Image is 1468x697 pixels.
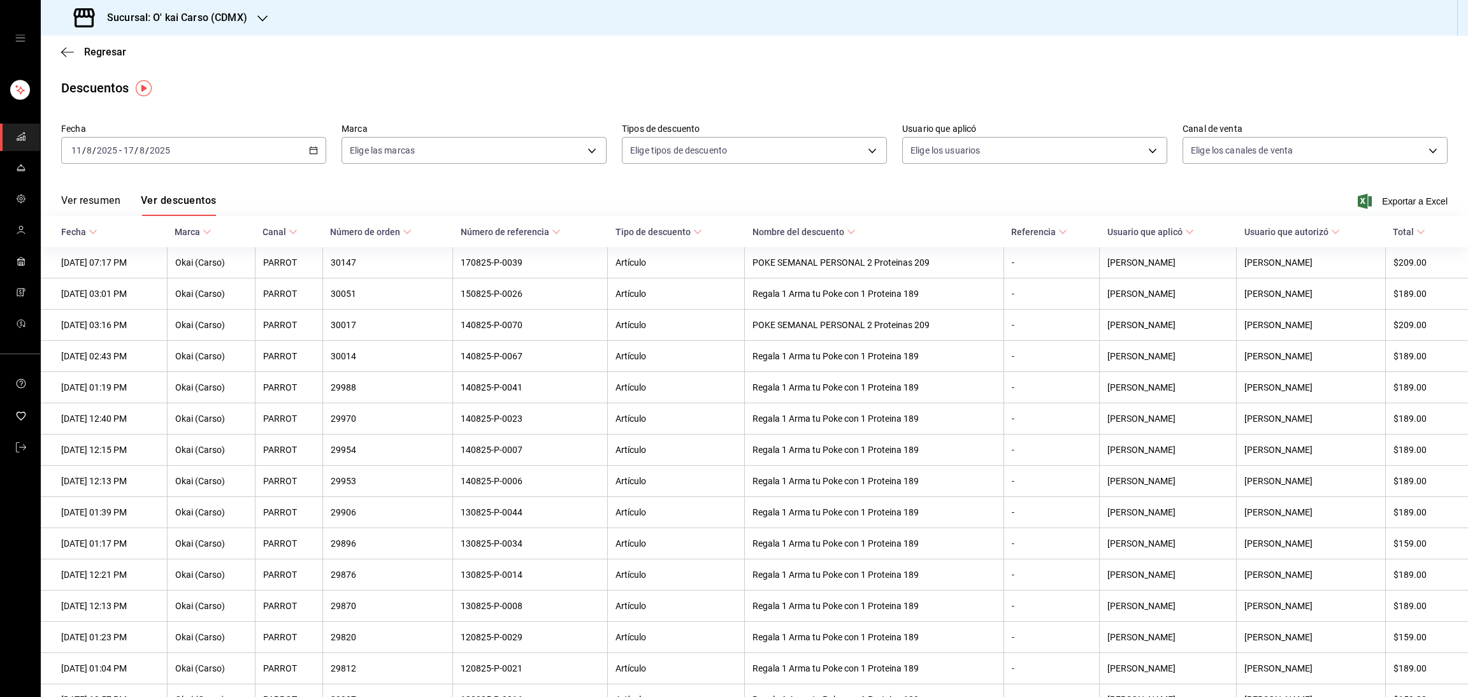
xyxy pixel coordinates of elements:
[1004,278,1099,310] th: -
[1385,653,1468,684] th: $189.00
[61,124,326,133] label: Fecha
[41,278,167,310] th: [DATE] 03:01 PM
[322,310,452,341] th: 30017
[745,497,1004,528] th: Regala 1 Arma tu Poke con 1 Proteina 189
[453,653,608,684] th: 120825-P-0021
[141,194,216,216] button: Ver descuentos
[41,591,167,622] th: [DATE] 12:13 PM
[1191,144,1293,157] span: Elige los canales de venta
[41,372,167,403] th: [DATE] 01:19 PM
[167,372,255,403] th: Okai (Carso)
[1100,247,1237,278] th: [PERSON_NAME]
[745,528,1004,559] th: Regala 1 Arma tu Poke con 1 Proteina 189
[1237,278,1386,310] th: [PERSON_NAME]
[745,278,1004,310] th: Regala 1 Arma tu Poke con 1 Proteina 189
[608,372,745,403] th: Artículo
[92,145,96,155] span: /
[61,78,129,97] div: Descuentos
[1385,466,1468,497] th: $189.00
[167,528,255,559] th: Okai (Carso)
[1004,435,1099,466] th: -
[608,310,745,341] th: Artículo
[1385,247,1468,278] th: $209.00
[322,341,452,372] th: 30014
[608,466,745,497] th: Artículo
[1237,528,1386,559] th: [PERSON_NAME]
[608,591,745,622] th: Artículo
[322,466,452,497] th: 29953
[145,145,149,155] span: /
[1100,341,1237,372] th: [PERSON_NAME]
[1237,591,1386,622] th: [PERSON_NAME]
[149,145,171,155] input: ----
[1385,310,1468,341] th: $209.00
[1385,435,1468,466] th: $189.00
[255,435,322,466] th: PARROT
[1100,622,1237,653] th: [PERSON_NAME]
[1004,247,1099,278] th: -
[608,435,745,466] th: Artículo
[322,403,452,435] th: 29970
[745,403,1004,435] th: Regala 1 Arma tu Poke con 1 Proteina 189
[1011,227,1067,237] span: Referencia
[15,33,25,43] button: open drawer
[453,528,608,559] th: 130825-P-0034
[167,247,255,278] th: Okai (Carso)
[263,227,298,237] span: Canal
[453,372,608,403] th: 140825-P-0041
[61,227,97,237] span: Fecha
[453,559,608,591] th: 130825-P-0014
[745,622,1004,653] th: Regala 1 Arma tu Poke con 1 Proteina 189
[453,622,608,653] th: 120825-P-0029
[453,247,608,278] th: 170825-P-0039
[745,466,1004,497] th: Regala 1 Arma tu Poke con 1 Proteina 189
[322,591,452,622] th: 29870
[255,372,322,403] th: PARROT
[1004,622,1099,653] th: -
[1237,435,1386,466] th: [PERSON_NAME]
[322,497,452,528] th: 29906
[255,310,322,341] th: PARROT
[1385,372,1468,403] th: $189.00
[136,80,152,96] button: Tooltip marker
[1385,559,1468,591] th: $189.00
[453,310,608,341] th: 140825-P-0070
[1100,403,1237,435] th: [PERSON_NAME]
[1237,466,1386,497] th: [PERSON_NAME]
[41,435,167,466] th: [DATE] 12:15 PM
[608,622,745,653] th: Artículo
[322,247,452,278] th: 30147
[1385,622,1468,653] th: $159.00
[255,559,322,591] th: PARROT
[255,591,322,622] th: PARROT
[752,227,856,237] span: Nombre del descuento
[1004,341,1099,372] th: -
[123,145,134,155] input: --
[608,653,745,684] th: Artículo
[1360,194,1448,209] span: Exportar a Excel
[453,591,608,622] th: 130825-P-0008
[745,591,1004,622] th: Regala 1 Arma tu Poke con 1 Proteina 189
[255,497,322,528] th: PARROT
[41,559,167,591] th: [DATE] 12:21 PM
[322,653,452,684] th: 29812
[41,528,167,559] th: [DATE] 01:17 PM
[342,124,607,133] label: Marca
[1100,591,1237,622] th: [PERSON_NAME]
[1385,497,1468,528] th: $189.00
[745,310,1004,341] th: POKE SEMANAL PERSONAL 2 Proteinas 209
[1385,341,1468,372] th: $189.00
[167,497,255,528] th: Okai (Carso)
[1183,124,1448,133] label: Canal de venta
[745,435,1004,466] th: Regala 1 Arma tu Poke con 1 Proteina 189
[1100,372,1237,403] th: [PERSON_NAME]
[167,591,255,622] th: Okai (Carso)
[96,145,118,155] input: ----
[167,341,255,372] th: Okai (Carso)
[1100,528,1237,559] th: [PERSON_NAME]
[97,10,247,25] h3: Sucursal: O' kai Carso (CDMX)
[745,372,1004,403] th: Regala 1 Arma tu Poke con 1 Proteina 189
[1107,227,1194,237] span: Usuario que aplicó
[745,247,1004,278] th: POKE SEMANAL PERSONAL 2 Proteinas 209
[1385,528,1468,559] th: $159.00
